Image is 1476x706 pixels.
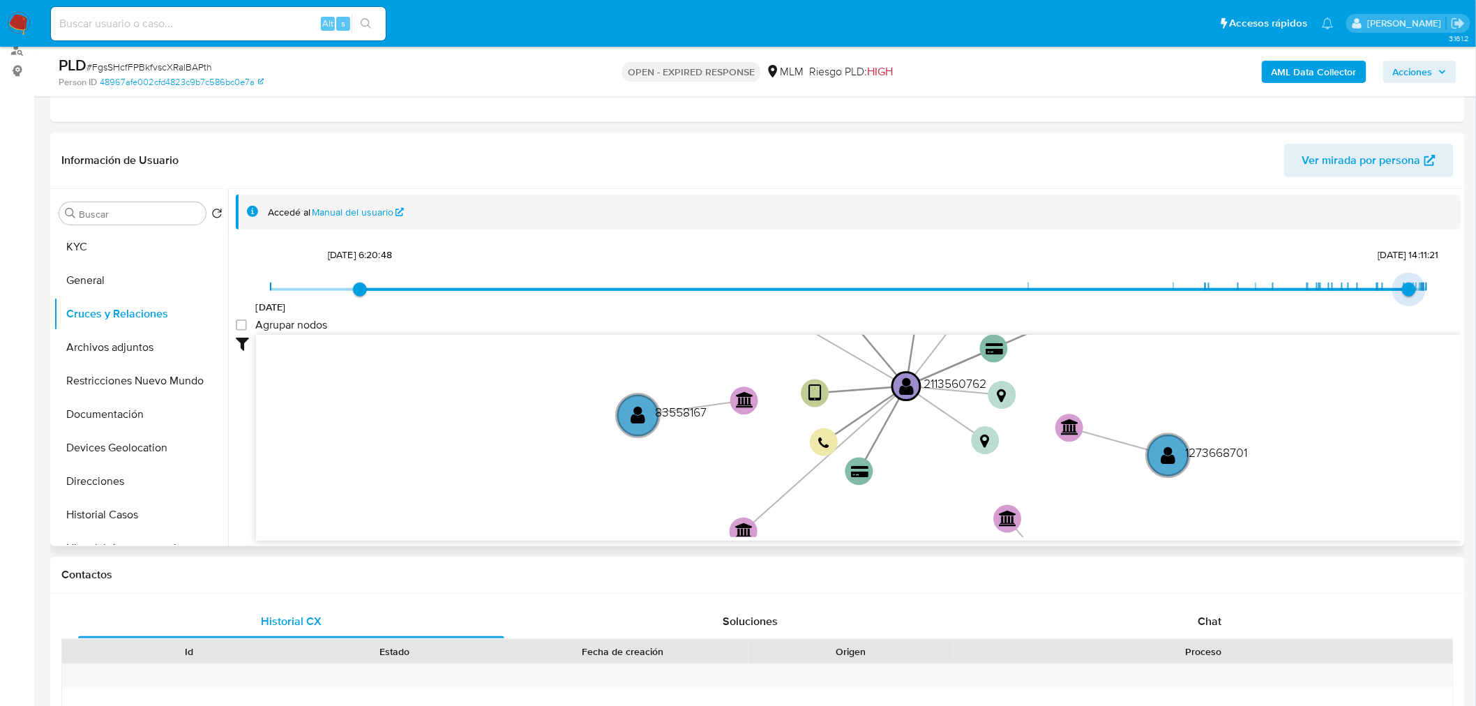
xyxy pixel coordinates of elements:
button: Direcciones [54,465,228,498]
a: 48967afe002cfd4823c9b7c586bc0e7a [100,76,264,89]
button: Ver mirada por persona [1284,144,1454,177]
text:  [735,523,753,539]
input: Buscar [79,208,200,220]
button: Historial Casos [54,498,228,532]
text:  [1161,445,1176,465]
a: Manual del usuario [312,206,405,219]
span: Alt [322,17,333,30]
div: Proceso [963,645,1443,659]
h1: Contactos [61,568,1454,582]
button: Archivos adjuntos [54,331,228,364]
span: 3.161.2 [1449,33,1469,44]
button: Cruces y Relaciones [54,297,228,331]
button: Historial de conversaciones [54,532,228,565]
b: AML Data Collector [1272,61,1357,83]
button: Documentación [54,398,228,431]
span: [DATE] 14:11:21 [1378,248,1439,262]
text:  [851,465,868,479]
span: Agrupar nodos [255,318,327,332]
button: Acciones [1383,61,1456,83]
div: Origen [758,645,944,659]
text:  [986,343,1003,356]
text: 2113560762 [924,375,986,392]
text:  [981,433,990,449]
button: KYC [54,230,228,264]
span: [DATE] [256,300,286,314]
button: General [54,264,228,297]
text:  [808,383,822,403]
span: Accedé al [268,206,310,219]
span: Chat [1198,613,1222,629]
button: AML Data Collector [1262,61,1366,83]
span: HIGH [867,63,893,80]
p: OPEN - EXPIRED RESPONSE [622,62,760,82]
button: Volver al orden por defecto [211,208,223,223]
p: fernando.ftapiamartinez@mercadolibre.com.mx [1367,17,1446,30]
text:  [736,391,754,408]
a: Salir [1451,16,1466,31]
span: Soluciones [723,613,778,629]
span: Historial CX [261,613,322,629]
div: Fecha de creación [506,645,739,659]
input: Buscar usuario o caso... [51,15,386,33]
span: Accesos rápidos [1230,16,1308,31]
text:  [818,437,829,450]
div: Id [96,645,282,659]
text:  [899,376,914,396]
button: search-icon [352,14,380,33]
text: 1273668701 [1186,444,1248,461]
b: Person ID [59,76,97,89]
b: PLD [59,54,86,76]
text:  [999,510,1017,527]
span: Ver mirada por persona [1302,144,1421,177]
div: Estado [301,645,487,659]
a: Notificaciones [1322,17,1334,29]
text: 83558167 [656,403,707,421]
span: Acciones [1393,61,1433,83]
button: Buscar [65,208,76,219]
text:  [631,405,646,425]
input: Agrupar nodos [236,320,247,331]
text:  [997,388,1007,403]
h1: Información de Usuario [61,153,179,167]
text:  [1061,419,1079,435]
span: Riesgo PLD: [809,64,893,80]
button: Restricciones Nuevo Mundo [54,364,228,398]
div: MLM [766,64,804,80]
span: # FgsSHcfFPBkfvscXRalBAPth [86,60,212,74]
button: Devices Geolocation [54,431,228,465]
span: s [341,17,345,30]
